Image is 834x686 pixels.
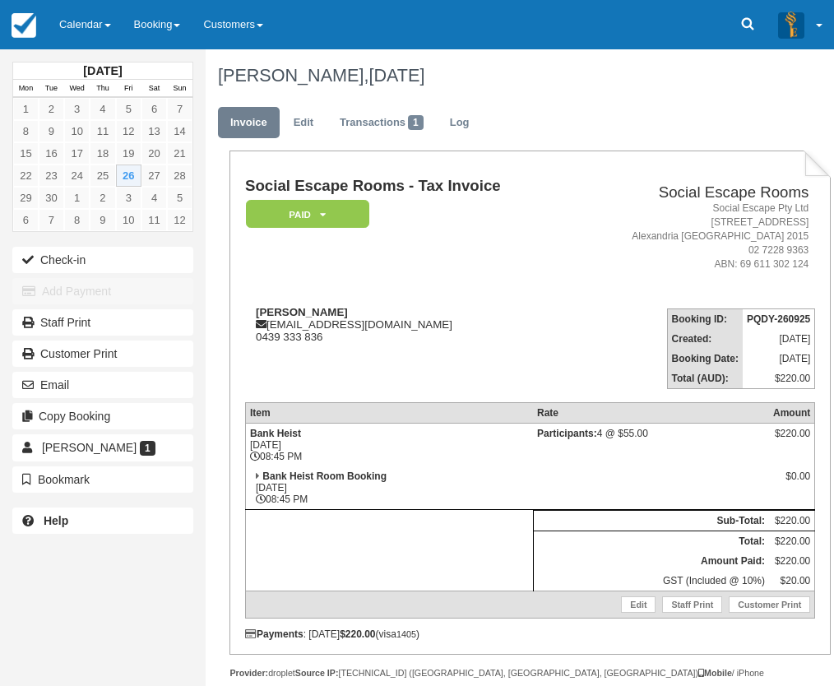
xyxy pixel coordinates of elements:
[537,428,597,439] strong: Participants
[167,187,192,209] a: 5
[90,165,115,187] a: 25
[12,13,36,38] img: checkfront-main-nav-mini-logo.png
[245,199,364,229] a: Paid
[438,107,482,139] a: Log
[140,441,155,456] span: 1
[340,628,375,640] strong: $220.00
[533,510,769,531] th: Sub-Total:
[167,98,192,120] a: 7
[327,107,436,139] a: Transactions1
[141,187,167,209] a: 4
[90,187,115,209] a: 2
[64,120,90,142] a: 10
[579,184,809,202] h2: Social Escape Rooms
[42,441,137,454] span: [PERSON_NAME]
[13,209,39,231] a: 6
[90,120,115,142] a: 11
[90,98,115,120] a: 4
[116,80,141,98] th: Fri
[408,115,424,130] span: 1
[141,142,167,165] a: 20
[769,531,815,551] td: $220.00
[167,209,192,231] a: 12
[769,551,815,571] td: $220.00
[12,341,193,367] a: Customer Print
[245,423,533,466] td: [DATE] 08:45 PM
[262,470,387,482] strong: Bank Heist Room Booking
[769,510,815,531] td: $220.00
[245,306,572,343] div: [EMAIL_ADDRESS][DOMAIN_NAME] 0439 333 836
[141,98,167,120] a: 6
[662,596,722,613] a: Staff Print
[245,178,572,195] h1: Social Escape Rooms - Tax Invoice
[229,667,831,679] div: droplet [TECHNICAL_ID] ([GEOGRAPHIC_DATA], [GEOGRAPHIC_DATA], [GEOGRAPHIC_DATA]) / iPhone
[246,200,369,229] em: Paid
[256,306,348,318] strong: [PERSON_NAME]
[621,596,656,613] a: Edit
[116,98,141,120] a: 5
[39,142,64,165] a: 16
[579,202,809,272] address: Social Escape Pty Ltd [STREET_ADDRESS] Alexandria [GEOGRAPHIC_DATA] 2015 02 7228 9363 ABN: 69 611...
[39,120,64,142] a: 9
[533,402,769,423] th: Rate
[167,120,192,142] a: 14
[667,368,743,389] th: Total (AUD):
[250,428,301,439] strong: Bank Heist
[90,209,115,231] a: 9
[12,403,193,429] button: Copy Booking
[116,209,141,231] a: 10
[39,187,64,209] a: 30
[116,120,141,142] a: 12
[116,142,141,165] a: 19
[39,80,64,98] th: Tue
[245,628,815,640] div: : [DATE] (visa )
[167,80,192,98] th: Sun
[12,466,193,493] button: Bookmark
[769,402,815,423] th: Amount
[141,120,167,142] a: 13
[167,142,192,165] a: 21
[13,142,39,165] a: 15
[747,313,810,325] strong: PQDY-260925
[39,98,64,120] a: 2
[667,308,743,329] th: Booking ID:
[90,80,115,98] th: Thu
[396,629,416,639] small: 1405
[778,12,804,38] img: A3
[533,551,769,571] th: Amount Paid:
[64,98,90,120] a: 3
[769,571,815,591] td: $20.00
[64,209,90,231] a: 8
[13,80,39,98] th: Mon
[533,531,769,551] th: Total:
[533,423,769,466] td: 4 @ $55.00
[141,209,167,231] a: 11
[64,80,90,98] th: Wed
[13,165,39,187] a: 22
[116,165,141,187] a: 26
[13,120,39,142] a: 8
[698,668,732,678] strong: Mobile
[281,107,326,139] a: Edit
[12,372,193,398] button: Email
[245,466,533,510] td: [DATE] 08:45 PM
[167,165,192,187] a: 28
[39,165,64,187] a: 23
[773,428,810,452] div: $220.00
[218,107,280,139] a: Invoice
[13,98,39,120] a: 1
[743,368,815,389] td: $220.00
[141,165,167,187] a: 27
[12,508,193,534] a: Help
[64,165,90,187] a: 24
[13,187,39,209] a: 29
[83,64,122,77] strong: [DATE]
[64,187,90,209] a: 1
[729,596,810,613] a: Customer Print
[667,329,743,349] th: Created:
[218,66,819,86] h1: [PERSON_NAME],
[245,628,303,640] strong: Payments
[44,514,68,527] b: Help
[773,470,810,495] div: $0.00
[141,80,167,98] th: Sat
